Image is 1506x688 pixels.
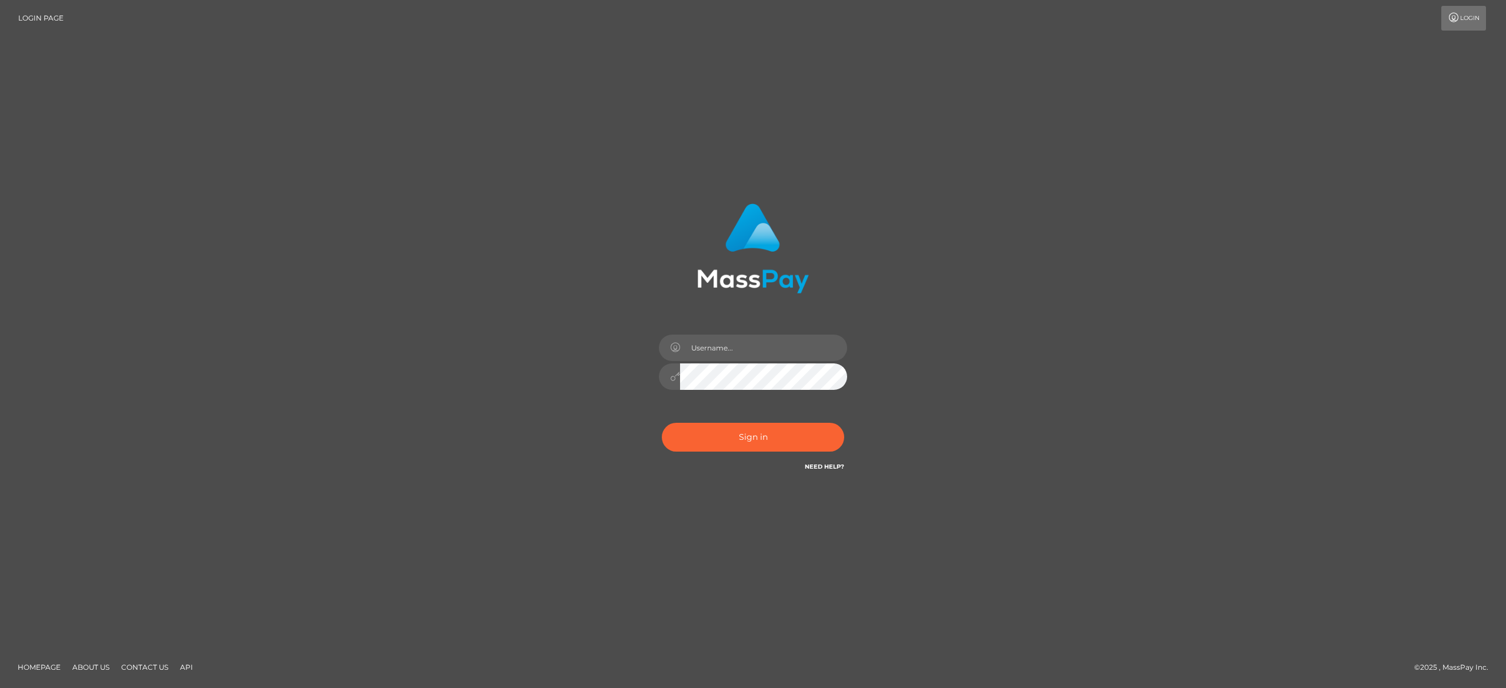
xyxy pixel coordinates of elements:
button: Sign in [662,423,844,452]
a: About Us [68,658,114,676]
a: Login [1441,6,1486,31]
img: MassPay Login [697,203,809,293]
a: Login Page [18,6,64,31]
a: Contact Us [116,658,173,676]
a: Homepage [13,658,65,676]
div: © 2025 , MassPay Inc. [1414,661,1497,674]
input: Username... [680,335,847,361]
a: API [175,658,198,676]
a: Need Help? [805,463,844,470]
